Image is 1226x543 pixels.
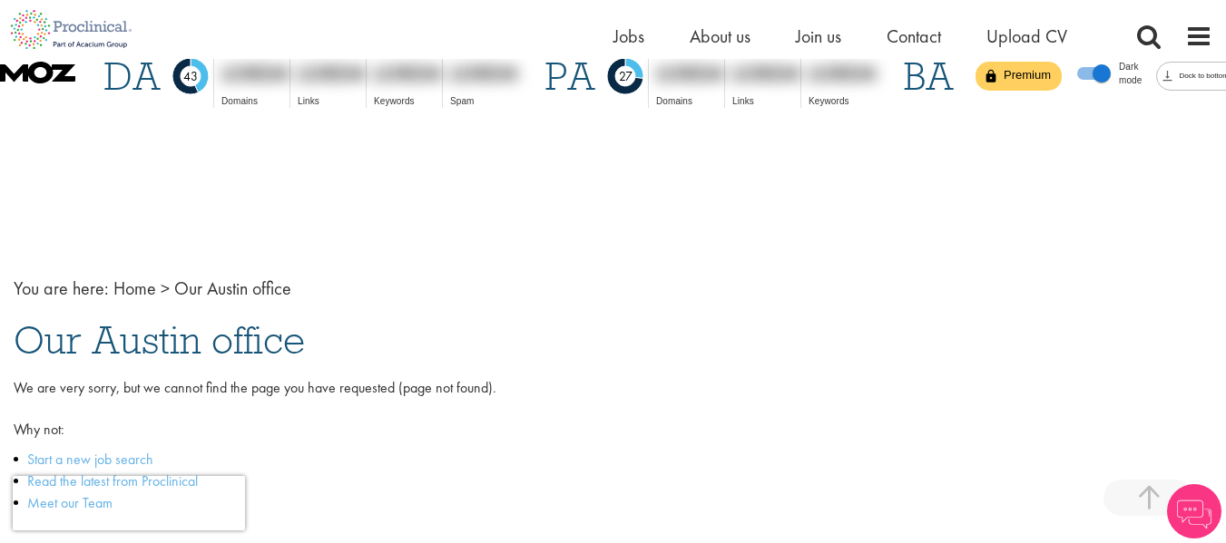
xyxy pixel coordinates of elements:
[1167,484,1221,538] img: Chatbot
[298,62,366,85] h2: Number of unique pages linking to a target. Two or more links from the same page on a website are...
[183,68,198,84] text: 43
[161,276,170,300] span: >
[993,67,1062,84] span: Premium
[174,276,291,300] span: Our Austin office
[732,94,800,108] p: Links
[450,94,518,108] p: Spam
[104,56,161,96] h1: DA
[904,56,954,96] h1: BA
[1119,60,1142,87] span: Dark mode
[809,62,877,85] h2: Number of keywords for which this site ranks within the top 50 positions on Google US.
[986,24,1067,48] a: Upload CV
[619,68,633,84] text: 27
[27,450,153,469] a: Start a new job search
[732,62,800,85] h2: Number of unique pages linking to a target. Two or more links from the same page on a website are...
[27,471,198,490] a: Read the latest from Proclinical
[613,24,644,48] a: Jobs
[656,94,724,108] p: Domains
[374,62,442,85] h2: Number of keywords for which this site ranks within the top 50 positions on Google US.
[656,62,724,85] h2: Number of unique external linking domains. Two or more links from the same website are counted as...
[796,24,841,48] a: Join us
[14,276,109,300] span: You are here:
[104,53,213,99] div: Predicts a root domain's ranking potential relative to the domains in our index.
[809,94,877,108] p: Keywords
[450,62,518,85] h2: Represents the percentage of sites with similar features we've found to be penalized or banned by...
[14,315,305,364] span: Our Austin office
[298,94,366,108] p: Links
[545,53,648,99] div: Predicts a page's ranking potential in search engines based on an algorithm of link metrics.
[113,276,156,300] a: breadcrumb link
[221,62,289,85] h2: Number of unique external linking domains. Two or more links from the same website are counted as...
[13,476,245,530] iframe: reCAPTCHA
[690,24,750,48] a: About us
[221,94,289,108] p: Domains
[14,378,1212,441] p: We are very sorry, but we cannot find the page you have requested (page not found). Why not:
[545,56,595,96] h1: PA
[904,56,954,96] div: Brand Authority™ is a score (1-100) developed by Moz that measures the total strength of a brand.
[374,94,442,108] p: Keywords
[887,24,941,48] a: Contact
